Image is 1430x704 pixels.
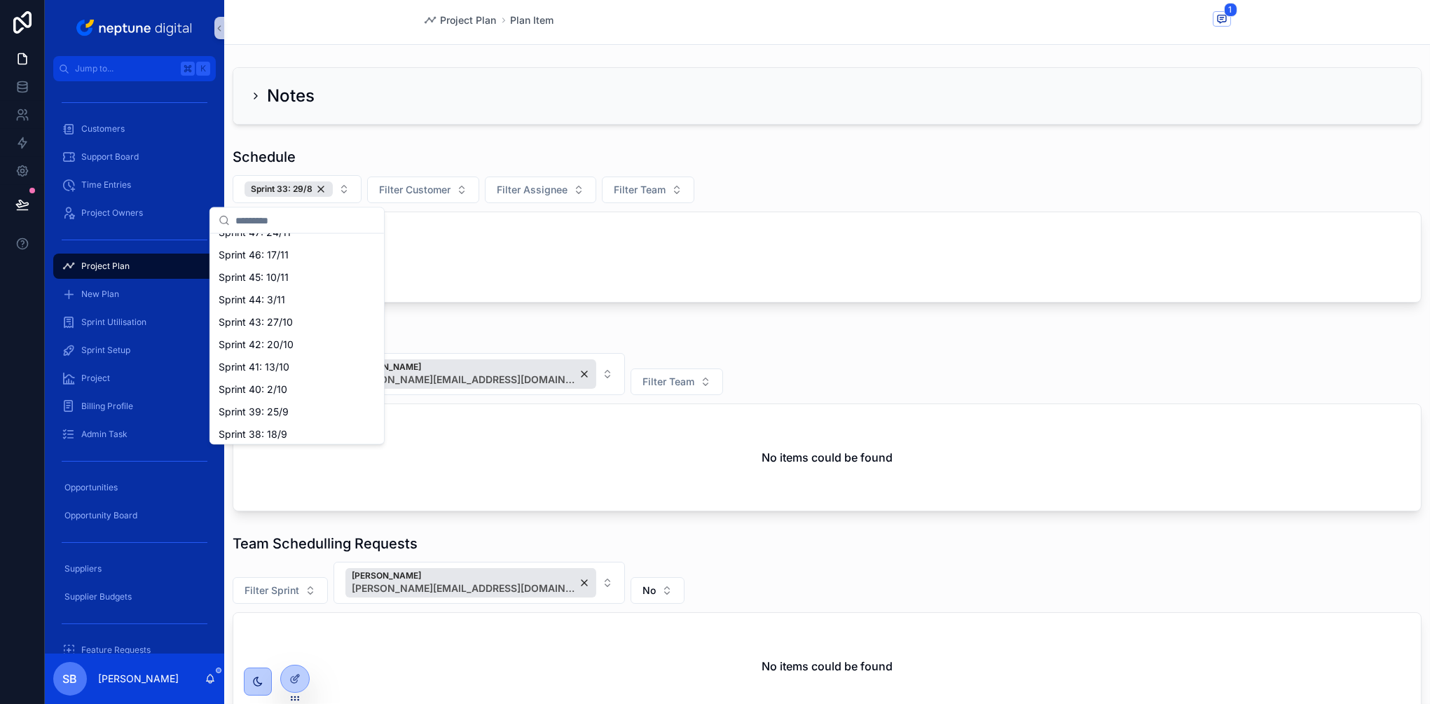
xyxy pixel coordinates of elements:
[233,175,362,203] button: Select Button
[352,570,576,581] span: [PERSON_NAME]
[53,254,216,279] a: Project Plan
[602,177,694,203] button: Select Button
[233,147,296,167] h1: Schedule
[219,293,285,307] span: Sprint 44: 3/11
[345,568,596,598] button: Unselect 64
[245,584,299,598] span: Filter Sprint
[53,556,216,581] a: Suppliers
[219,270,289,284] span: Sprint 45: 10/11
[245,181,333,197] button: Unselect 11
[98,672,179,686] p: [PERSON_NAME]
[81,644,151,656] span: Feature Requests
[1213,11,1231,29] button: 1
[81,429,128,440] span: Admin Task
[53,394,216,419] a: Billing Profile
[352,361,576,373] span: [PERSON_NAME]
[219,382,287,396] span: Sprint 40: 2/10
[642,584,656,598] span: No
[64,563,102,574] span: Suppliers
[75,63,175,74] span: Jump to...
[53,144,216,170] a: Support Board
[53,56,216,81] button: Jump to...K
[352,373,576,387] span: [PERSON_NAME][EMAIL_ADDRESS][DOMAIN_NAME]
[219,248,289,262] span: Sprint 46: 17/11
[497,183,568,197] span: Filter Assignee
[63,670,78,687] span: SB
[631,577,685,604] button: Select Button
[74,17,196,39] img: App logo
[219,405,289,419] span: Sprint 39: 25/9
[53,282,216,307] a: New Plan
[81,179,131,191] span: Time Entries
[81,261,130,272] span: Project Plan
[45,81,224,654] div: scrollable content
[485,177,596,203] button: Select Button
[53,116,216,142] a: Customers
[352,581,576,595] span: [PERSON_NAME][EMAIL_ADDRESS][DOMAIN_NAME]
[53,172,216,198] a: Time Entries
[64,510,137,521] span: Opportunity Board
[762,658,893,675] h2: No items could be found
[267,85,315,107] h2: Notes
[219,226,291,240] span: Sprint 47: 24/11
[614,183,666,197] span: Filter Team
[81,123,125,134] span: Customers
[631,368,723,395] button: Select Button
[53,310,216,335] a: Sprint Utilisation
[53,200,216,226] a: Project Owners
[64,591,132,602] span: Supplier Budgets
[379,183,451,197] span: Filter Customer
[53,503,216,528] a: Opportunity Board
[345,359,596,389] button: Unselect 64
[81,345,130,356] span: Sprint Setup
[81,151,139,163] span: Support Board
[367,177,479,203] button: Select Button
[251,184,312,195] span: Sprint 33: 29/8
[53,637,216,663] a: Feature Requests
[210,234,384,444] div: Suggestions
[53,475,216,500] a: Opportunities
[81,317,146,328] span: Sprint Utilisation
[219,427,287,441] span: Sprint 38: 18/9
[441,13,497,27] span: Project Plan
[233,534,418,553] h1: Team Schedulling Requests
[219,315,293,329] span: Sprint 43: 27/10
[53,584,216,609] a: Supplier Budgets
[511,13,554,27] a: Plan Item
[219,338,294,352] span: Sprint 42: 20/10
[81,401,133,412] span: Billing Profile
[81,289,119,300] span: New Plan
[762,449,893,466] h2: No items could be found
[1224,3,1237,17] span: 1
[334,353,625,395] button: Select Button
[81,373,110,384] span: Project
[53,422,216,447] a: Admin Task
[81,207,143,219] span: Project Owners
[424,13,497,27] a: Project Plan
[64,482,118,493] span: Opportunities
[642,375,694,389] span: Filter Team
[53,338,216,363] a: Sprint Setup
[53,366,216,391] a: Project
[233,577,328,604] button: Select Button
[334,562,625,604] button: Select Button
[198,63,209,74] span: K
[219,360,289,374] span: Sprint 41: 13/10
